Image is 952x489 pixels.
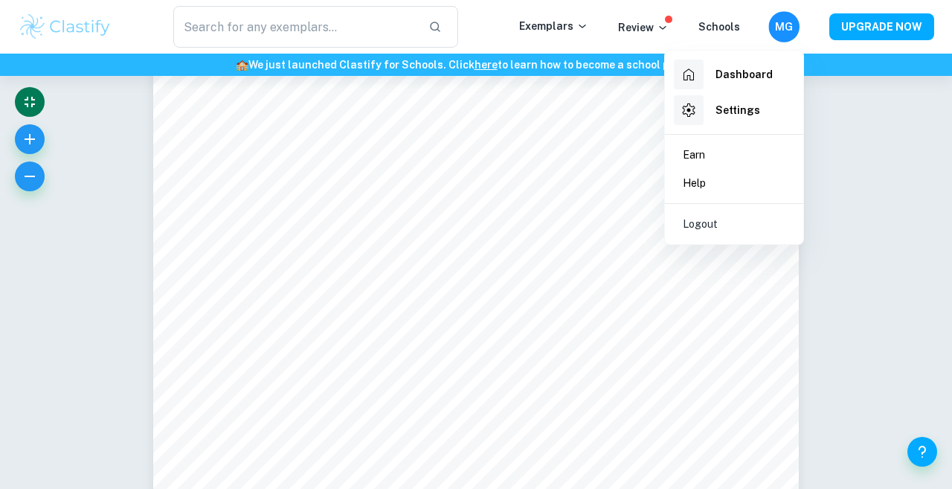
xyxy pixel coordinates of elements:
[671,141,797,169] a: Earn
[715,102,760,118] h6: Settings
[683,147,705,163] p: Earn
[715,66,773,83] h6: Dashboard
[671,57,797,92] a: Dashboard
[683,216,718,232] p: Logout
[683,175,706,191] p: Help
[671,169,797,197] a: Help
[671,92,797,128] a: Settings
